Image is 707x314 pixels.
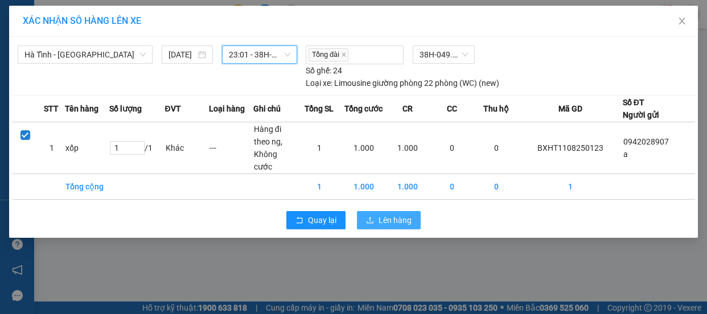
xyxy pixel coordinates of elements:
[65,122,109,173] td: xốp
[168,48,196,61] input: 11/08/2025
[24,46,146,63] span: Hà Tĩnh - Hà Nội
[65,173,109,199] td: Tổng cộng
[518,122,622,173] td: BXHT1108250123
[518,173,622,199] td: 1
[430,122,474,173] td: 0
[109,122,165,173] td: / 1
[23,15,141,26] span: XÁC NHẬN SỐ HÀNG LÊN XE
[165,122,209,173] td: Khác
[386,122,430,173] td: 1.000
[474,173,519,199] td: 0
[446,102,457,115] span: CC
[623,96,659,121] div: Số ĐT Người gửi
[430,173,474,199] td: 0
[253,102,281,115] span: Ghi chú
[623,137,669,146] span: 0942028907
[623,150,628,159] span: a
[558,102,582,115] span: Mã GD
[306,64,331,77] span: Số ghế:
[402,102,413,115] span: CR
[341,52,347,57] span: close
[39,122,65,173] td: 1
[306,77,332,89] span: Loại xe:
[44,102,59,115] span: STT
[135,148,142,155] span: down
[209,122,253,173] td: ---
[109,102,142,115] span: Số lượng
[306,77,499,89] div: Limousine giường phòng 22 phòng (WC) (new)
[308,214,336,226] span: Quay lại
[209,102,245,115] span: Loại hàng
[677,16,687,26] span: close
[165,102,181,115] span: ĐVT
[483,102,509,115] span: Thu hộ
[135,142,142,148] span: up
[474,122,519,173] td: 0
[305,102,334,115] span: Tổng SL
[357,211,421,229] button: uploadLên hàng
[666,6,698,38] button: Close
[297,122,342,173] td: 1
[379,214,412,226] span: Lên hàng
[306,64,342,77] div: 24
[295,216,303,225] span: rollback
[342,122,386,173] td: 1.000
[286,211,346,229] button: rollbackQuay lại
[253,122,298,173] td: Hàng đi theo ng, Không cước
[131,142,144,148] span: Increase Value
[344,102,383,115] span: Tổng cước
[65,102,98,115] span: Tên hàng
[297,173,342,199] td: 1
[420,46,468,63] span: 38H-049.57
[309,48,348,61] span: Tổng đài
[342,173,386,199] td: 1.000
[229,46,290,63] span: 23:01 - 38H-049.57
[386,173,430,199] td: 1.000
[366,216,374,225] span: upload
[131,148,144,154] span: Decrease Value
